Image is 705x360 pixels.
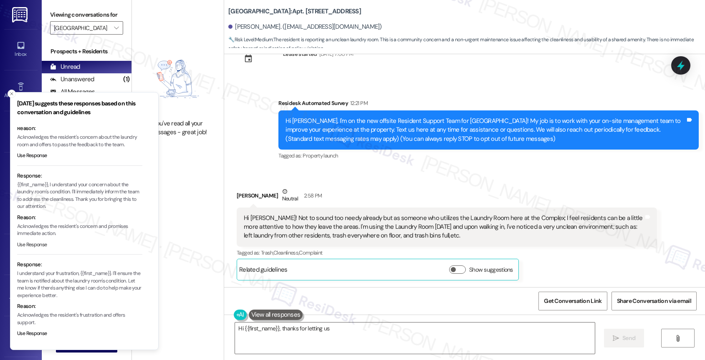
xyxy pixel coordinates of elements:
div: Lease started [283,50,317,58]
a: Site Visit • [4,120,38,143]
strong: 🔧 Risk Level: Medium [228,36,273,43]
img: empty-state [141,43,215,115]
button: Close toast [8,90,16,98]
div: Hi [PERSON_NAME], I'm on the new offsite Resident Support Team for [GEOGRAPHIC_DATA]! My job is t... [286,117,685,143]
button: Use Response [17,330,47,337]
a: Leads [4,243,38,266]
span: Property launch [303,152,338,159]
div: Response: [17,260,142,269]
p: I understand your frustration, {{first_name}}. I'll ensure the team is notified about the laundry... [17,270,142,299]
div: 2:58 PM [302,191,322,200]
p: Acknowledges the resident's frustration and offers support. [17,312,142,326]
div: Prospects + Residents [42,47,131,56]
p: Acknowledges the resident's concern about the laundry room and offers to pass the feedback to the... [17,134,142,148]
span: Cleanliness , [273,249,299,256]
a: Inbox [4,38,38,61]
div: Response: [17,172,142,180]
div: Reason: [17,302,142,310]
img: ResiDesk Logo [12,7,29,22]
div: Hi [PERSON_NAME]! Not to sound too needy already but as someone who utilizes the Laundry Room her... [244,214,644,240]
div: Tagged as: [237,247,657,259]
label: Show suggestions [469,265,513,274]
div: (1) [121,73,131,86]
i:  [613,335,619,342]
a: Account [4,325,38,347]
p: {{first_name}}, I understand your concern about the laundry room's condition. I'll immediately in... [17,181,142,210]
button: Use Response [17,152,47,160]
div: [DATE] 7:00 PM [317,50,354,58]
div: Residesk Automated Survey [278,99,699,110]
b: [GEOGRAPHIC_DATA]: Apt. [STREET_ADDRESS] [228,7,361,16]
div: Unread [50,62,80,71]
p: Acknowledges the resident's concern and promises immediate action. [17,223,142,237]
span: Send [622,334,635,342]
div: 12:21 PM [348,99,368,107]
button: Use Response [17,241,47,249]
div: Neutral [280,187,300,205]
i:  [675,335,681,342]
a: Buildings [4,202,38,225]
div: Related guidelines [239,265,288,277]
div: Tagged as: [278,150,699,162]
span: Get Conversation Link [544,297,601,305]
button: Share Conversation via email [612,292,697,310]
input: All communities [54,21,110,35]
h3: [DATE] suggests these responses based on this conversation and guidelines [17,99,142,117]
span: Share Conversation via email [617,297,691,305]
button: Get Conversation Link [538,292,607,310]
button: Send [604,329,644,347]
textarea: Hi {{first_name}}, thanks for letting us know! I understand it's frustrating to find the laundry ... [235,322,595,354]
span: Complaint [299,249,322,256]
div: Unanswered [50,75,94,84]
a: Templates • [4,284,38,307]
div: Reason: [17,124,142,132]
span: Trash , [261,249,273,256]
div: Reason: [17,213,142,222]
a: Insights • [4,161,38,184]
i:  [114,25,119,31]
div: [PERSON_NAME] [237,187,657,207]
div: You've read all your messages - great job! [141,119,215,137]
span: : The resident is reporting an unclean laundry room. This is a community concern and a non-urgent... [228,35,705,53]
div: [PERSON_NAME]. ([EMAIL_ADDRESS][DOMAIN_NAME]) [228,22,382,31]
label: Viewing conversations for [50,8,123,21]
